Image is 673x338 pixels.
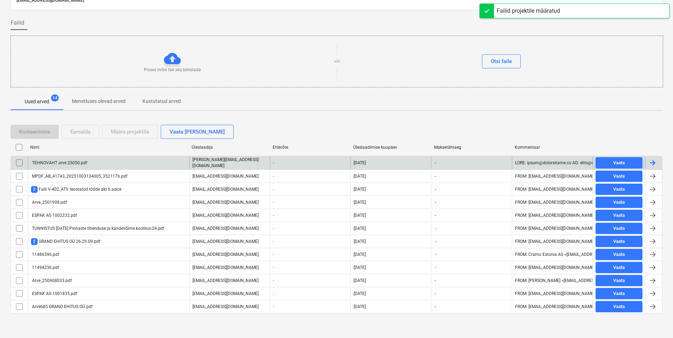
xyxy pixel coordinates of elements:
[192,157,267,169] p: [PERSON_NAME][EMAIL_ADDRESS][DOMAIN_NAME]
[613,185,625,193] div: Vaata
[25,98,49,105] p: Uued arved
[434,160,437,166] span: -
[596,249,642,260] button: Vaata
[31,291,77,296] div: ESPAK AS 1001835.pdf
[354,213,366,218] div: [DATE]
[170,127,225,136] div: Vaata [PERSON_NAME]
[270,236,350,247] div: -
[354,278,366,283] div: [DATE]
[613,172,625,180] div: Vaata
[434,213,437,219] span: -
[144,67,201,73] p: Proovi mõni fail siia lohistada
[596,197,642,208] button: Vaata
[354,174,366,179] div: [DATE]
[30,145,186,150] div: Nimi
[192,304,259,310] p: [EMAIL_ADDRESS][DOMAIN_NAME]
[596,157,642,168] button: Vaata
[273,145,348,150] div: Ettevõte
[31,213,77,218] div: ESPAK AS 1002232.pdf
[192,265,259,271] p: [EMAIL_ADDRESS][DOMAIN_NAME]
[354,239,366,244] div: [DATE]
[31,278,72,283] div: Arve_250908033.pdf
[434,291,437,297] span: -
[434,226,437,232] span: -
[354,160,366,165] div: [DATE]
[354,265,366,270] div: [DATE]
[613,303,625,311] div: Vaata
[270,288,350,299] div: -
[31,160,87,165] div: TEHNOVAHT arve 25050.pdf
[270,301,350,312] div: -
[482,54,521,68] button: Otsi faile
[596,210,642,221] button: Vaata
[613,198,625,207] div: Vaata
[434,304,437,310] span: -
[353,145,428,150] div: Üleslaadimise kuupäev
[434,145,509,150] div: Maksetähtaeg
[192,213,259,219] p: [EMAIL_ADDRESS][DOMAIN_NAME]
[270,275,350,286] div: -
[497,7,560,15] div: Failid projektile määratud
[613,225,625,233] div: Vaata
[434,265,437,271] span: -
[638,304,673,338] iframe: Chat Widget
[31,226,164,231] div: TUNNISTUS [DATE] Pinnaste tihenduse ja kandevõime koolitus-24.pdf
[596,171,642,182] button: Vaata
[354,252,366,257] div: [DATE]
[270,249,350,260] div: -
[613,238,625,246] div: Vaata
[270,262,350,273] div: -
[613,264,625,272] div: Vaata
[596,184,642,195] button: Vaata
[31,200,67,205] div: Arve_2501998.pdf
[613,290,625,298] div: Vaata
[354,187,366,192] div: [DATE]
[192,173,259,179] p: [EMAIL_ADDRESS][DOMAIN_NAME]
[192,145,267,150] div: Üleslaadija
[613,277,625,285] div: Vaata
[596,301,642,312] button: Vaata
[270,197,350,208] div: -
[434,173,437,179] span: -
[270,157,350,169] div: -
[613,251,625,259] div: Vaata
[161,125,234,139] button: Vaata [PERSON_NAME]
[613,211,625,220] div: Vaata
[192,199,259,205] p: [EMAIL_ADDRESS][DOMAIN_NAME]
[11,19,24,27] span: Failid
[51,94,59,102] span: 14
[192,239,259,245] p: [EMAIL_ADDRESS][DOMAIN_NAME]
[613,159,625,167] div: Vaata
[596,275,642,286] button: Vaata
[192,291,259,297] p: [EMAIL_ADDRESS][DOMAIN_NAME]
[354,200,366,205] div: [DATE]
[31,304,93,309] div: Arve685 GRAND EHITUS OÜ.pdf
[270,210,350,221] div: -
[31,174,127,179] div: MPDF_AB_41743_20251003134005_3521176.pdf
[354,291,366,296] div: [DATE]
[270,223,350,234] div: -
[192,252,259,258] p: [EMAIL_ADDRESS][DOMAIN_NAME]
[434,252,437,258] span: -
[434,199,437,205] span: -
[270,171,350,182] div: -
[192,278,259,284] p: [EMAIL_ADDRESS][DOMAIN_NAME]
[31,186,121,193] div: Faili V-402_ATV teostatud tööde akt 6.asice
[354,304,366,309] div: [DATE]
[31,238,38,245] span: 2
[11,36,663,87] div: Proovi mõni fail siia lohistadavõiOtsi faile
[31,252,59,257] div: 11486596.pdf
[31,238,100,245] div: GRAND EHITUS OÜ 26-29.09.pdf
[596,262,642,273] button: Vaata
[354,226,366,231] div: [DATE]
[192,186,259,192] p: [EMAIL_ADDRESS][DOMAIN_NAME]
[434,278,437,284] span: -
[270,184,350,195] div: -
[596,236,642,247] button: Vaata
[434,186,437,192] span: -
[142,98,181,105] p: Kustutatud arved
[31,265,59,270] div: 11494236.pdf
[192,226,259,232] p: [EMAIL_ADDRESS][DOMAIN_NAME]
[334,59,340,64] p: või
